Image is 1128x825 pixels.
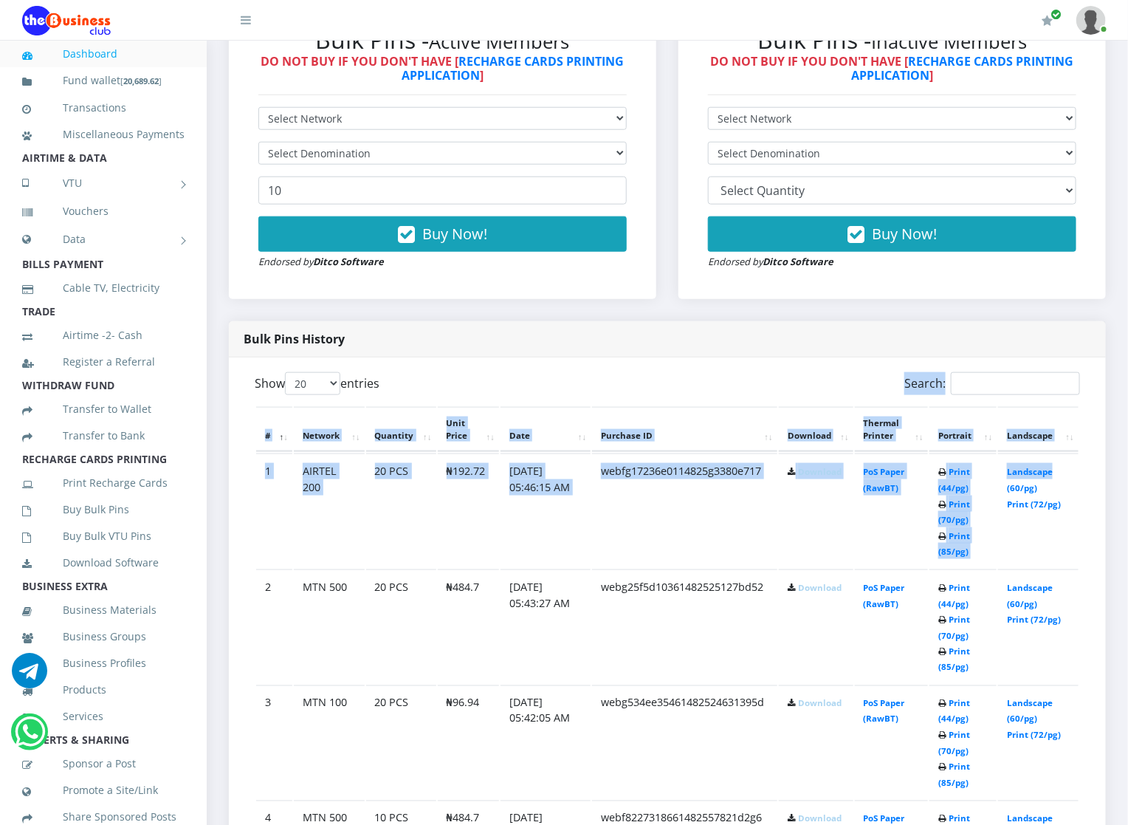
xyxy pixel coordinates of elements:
i: Renew/Upgrade Subscription [1042,15,1053,27]
td: 20 PCS [366,569,436,684]
small: Endorsed by [708,255,833,268]
a: Print (44/pg) [938,698,970,725]
a: Print (44/pg) [938,582,970,609]
a: Download [798,466,842,477]
a: Chat for support [12,664,47,688]
a: Data [22,221,185,258]
a: RECHARGE CARDS PRINTING APPLICATION [851,53,1074,83]
small: Active Members [430,29,570,55]
a: Business Groups [22,620,185,654]
a: Print (72/pg) [1007,614,1061,625]
a: Download Software [22,546,185,580]
th: Quantity: activate to sort column ascending [366,407,436,453]
td: MTN 100 [294,685,365,800]
a: PoS Paper (RawBT) [864,466,905,493]
span: Buy Now! [422,224,487,244]
a: Dashboard [22,37,185,71]
a: PoS Paper (RawBT) [864,582,905,609]
button: Buy Now! [258,216,627,252]
th: Thermal Printer: activate to sort column ascending [855,407,928,453]
a: VTU [22,165,185,202]
small: [ ] [120,75,162,86]
strong: Bulk Pins History [244,331,345,347]
a: Fund wallet[20,689.62] [22,64,185,98]
a: Landscape (60/pg) [1007,698,1053,725]
th: Landscape: activate to sort column ascending [998,407,1079,453]
th: Network: activate to sort column ascending [294,407,365,453]
a: Register a Referral [22,345,185,379]
a: Transfer to Bank [22,419,185,453]
a: Print (72/pg) [1007,499,1061,510]
small: Endorsed by [258,255,384,268]
b: 20,689.62 [123,75,159,86]
img: User [1076,6,1106,35]
th: Date: activate to sort column ascending [501,407,591,453]
a: Print (44/pg) [938,466,970,493]
td: ₦96.94 [438,685,499,800]
td: MTN 500 [294,569,365,684]
td: [DATE] 05:43:27 AM [501,569,591,684]
td: [DATE] 05:42:05 AM [501,685,591,800]
a: Print Recharge Cards [22,466,185,500]
a: Vouchers [22,194,185,228]
a: Print (72/pg) [1007,730,1061,741]
th: Portrait: activate to sort column ascending [929,407,997,453]
a: RECHARGE CARDS PRINTING APPLICATION [402,53,625,83]
a: Download [798,813,842,824]
strong: DO NOT BUY IF YOU DON'T HAVE [ ] [261,53,625,83]
a: Print (85/pg) [938,530,970,558]
strong: Ditco Software [763,255,833,268]
a: Print (70/pg) [938,614,970,641]
a: Print (85/pg) [938,646,970,674]
a: Chat for support [15,725,45,750]
label: Show entries [255,372,379,395]
button: Buy Now! [708,216,1076,252]
a: Print (70/pg) [938,730,970,757]
strong: Ditco Software [313,255,384,268]
a: Download [798,698,842,709]
a: Buy Bulk Pins [22,493,185,527]
a: Buy Bulk VTU Pins [22,519,185,553]
a: Sponsor a Post [22,747,185,781]
td: [DATE] 05:46:15 AM [501,453,591,568]
td: webg534ee35461482524631395d [592,685,777,800]
small: Inactive Members [871,29,1027,55]
a: Landscape (60/pg) [1007,582,1053,609]
th: #: activate to sort column descending [256,407,292,453]
a: Print (70/pg) [938,499,970,526]
td: 20 PCS [366,685,436,800]
td: ₦484.7 [438,569,499,684]
a: Services [22,699,185,733]
a: Landscape (60/pg) [1007,466,1053,493]
a: Transactions [22,91,185,125]
td: AIRTEL 200 [294,453,365,568]
strong: DO NOT BUY IF YOU DON'T HAVE [ ] [711,53,1074,83]
a: Promote a Site/Link [22,773,185,807]
td: webg25f5d10361482525127bd52 [592,569,777,684]
a: Business Profiles [22,646,185,680]
a: Transfer to Wallet [22,392,185,426]
img: Logo [22,6,111,35]
a: Print (85/pg) [938,761,970,789]
th: Download: activate to sort column ascending [779,407,853,453]
td: 2 [256,569,292,684]
a: Cable TV, Electricity [22,271,185,305]
span: Renew/Upgrade Subscription [1050,9,1062,20]
a: Products [22,673,185,707]
a: Download [798,582,842,593]
th: Unit Price: activate to sort column ascending [438,407,499,453]
a: PoS Paper (RawBT) [864,698,905,725]
a: Miscellaneous Payments [22,117,185,151]
td: 3 [256,685,292,800]
span: Buy Now! [872,224,937,244]
input: Search: [951,372,1080,395]
td: webfg17236e0114825g3380e717 [592,453,777,568]
select: Showentries [285,372,340,395]
th: Purchase ID: activate to sort column ascending [592,407,777,453]
label: Search: [904,372,1080,395]
a: Airtime -2- Cash [22,318,185,352]
td: 1 [256,453,292,568]
a: Business Materials [22,593,185,627]
input: Enter Quantity [258,177,627,205]
td: 20 PCS [366,453,436,568]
